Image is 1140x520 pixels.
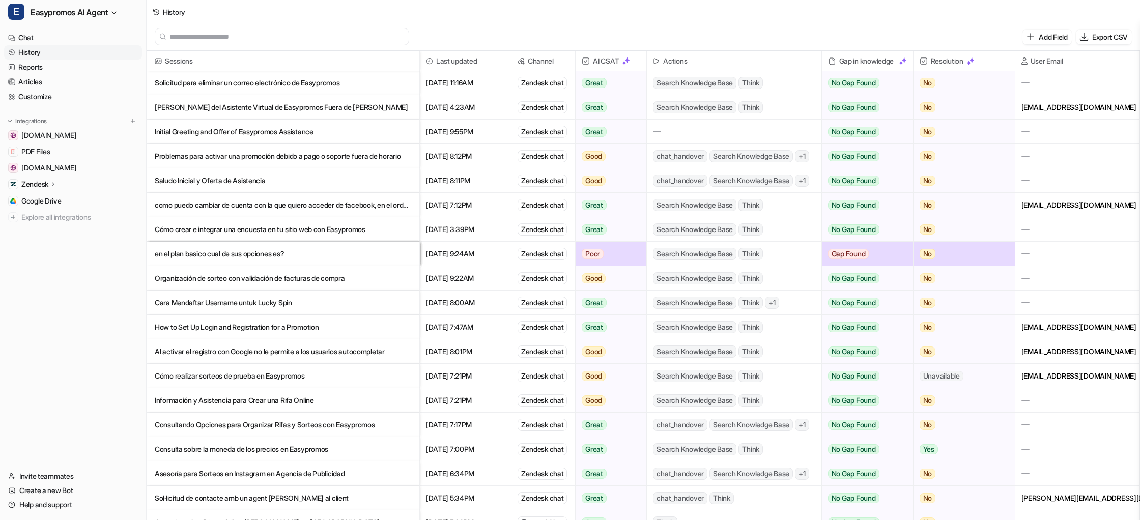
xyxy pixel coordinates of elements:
span: + 1 [795,150,809,162]
div: Zendesk chat [518,443,567,455]
button: No Gap Found [822,339,905,364]
button: No Gap Found [822,266,905,291]
div: History [163,7,185,17]
span: Sessions [151,51,415,71]
button: Good [576,364,640,388]
span: [DOMAIN_NAME] [21,130,76,140]
span: No [920,102,936,112]
span: Great [582,469,607,479]
button: No Gap Found [822,315,905,339]
a: www.easypromosapp.com[DOMAIN_NAME] [4,161,142,175]
p: Consulta sobre la moneda de los precios en Easypromos [155,437,411,461]
button: Great [576,315,640,339]
span: [DATE] 9:55PM [424,120,507,144]
span: Search Knowledge Base [653,248,736,260]
p: Sol·licitud de contacte amb un agent [PERSON_NAME] al client [155,486,411,510]
p: como puedo cambiar de cuenta con la que quiero acceder de facebook, en el ordenador me pone una q... [155,193,411,217]
span: [DATE] 7:47AM [424,315,507,339]
button: No [914,315,1007,339]
div: Zendesk chat [518,248,567,260]
div: Zendesk chat [518,223,567,236]
button: No Gap Found [822,364,905,388]
button: No [914,461,1007,486]
button: No [914,339,1007,364]
p: Solicitud para eliminar un correo electrónico de Easypromos [155,71,411,95]
span: E [8,4,24,20]
span: Great [582,444,607,454]
button: Great [576,461,640,486]
span: + 1 [795,175,809,187]
button: No Gap Found [822,95,905,120]
span: chat_handover [653,468,707,480]
button: Gap Found [822,242,905,266]
button: No Gap Found [822,144,905,168]
button: No [914,242,1007,266]
span: [DATE] 8:12PM [424,144,507,168]
span: [DATE] 7:12PM [424,193,507,217]
div: [EMAIL_ADDRESS][DOMAIN_NAME] [1015,339,1139,363]
p: Información y Asistencia para Crear una Rifa Online [155,388,411,413]
span: No Gap Found [828,127,879,137]
p: Cómo crear e integrar una encuesta en tu sitio web con Easypromos [155,217,411,242]
button: Good [576,144,640,168]
p: Cómo realizar sorteos de prueba en Easypromos [155,364,411,388]
p: Export CSV [1092,32,1128,42]
span: Think [738,272,763,284]
span: Last updated [424,51,507,71]
span: Think [738,101,763,113]
h2: User Email [1031,51,1063,71]
button: Integrations [4,116,50,126]
a: History [4,45,142,60]
button: No [914,291,1007,315]
span: Search Knowledge Base [709,150,793,162]
div: [EMAIL_ADDRESS][DOMAIN_NAME] [1015,95,1139,119]
p: Cara Mendaftar Username untuk Lucky Spin [155,291,411,315]
span: Explore all integrations [21,209,138,225]
p: Problemas para activar una promoción debido a pago o soporte fuera de horario [155,144,411,168]
p: [PERSON_NAME] del Asistente Virtual de Easypromos Fuera de [PERSON_NAME] [155,95,411,120]
p: Asesoría para Sorteos en Instagram en Agencia de Publicidad [155,461,411,486]
a: Chat [4,31,142,45]
div: Gap in knowledge [826,51,909,71]
span: No Gap Found [828,420,879,430]
button: No [914,168,1007,193]
button: No [914,217,1007,242]
a: easypromos-apiref.redoc.ly[DOMAIN_NAME] [4,128,142,142]
div: Zendesk chat [518,321,567,333]
button: No Gap Found [822,388,905,413]
span: Search Knowledge Base [653,297,736,309]
span: chat_handover [653,492,707,504]
span: No [920,200,936,210]
span: Great [582,298,607,308]
span: No [920,273,936,283]
button: No [914,486,1007,510]
span: [DATE] 7:00PM [424,437,507,461]
span: Gap Found [828,249,869,259]
span: Search Knowledge Base [653,199,736,211]
span: Think [738,321,763,333]
button: Good [576,266,640,291]
span: Think [738,77,763,89]
span: No [920,395,936,406]
img: expand menu [6,118,13,125]
button: No Gap Found [822,461,905,486]
span: Search Knowledge Base [653,223,736,236]
span: Search Knowledge Base [653,370,736,382]
img: Zendesk [10,181,16,187]
button: Export CSV [1076,30,1132,44]
button: Great [576,193,640,217]
img: PDF Files [10,149,16,155]
h2: Actions [663,51,687,71]
span: Search Knowledge Base [653,443,736,455]
span: No [920,346,936,357]
button: No [914,193,1007,217]
button: No [914,413,1007,437]
span: Great [582,493,607,503]
span: No [920,176,936,186]
span: Search Knowledge Base [709,419,793,431]
a: PDF FilesPDF Files [4,145,142,159]
button: No Gap Found [822,413,905,437]
span: Think [709,492,734,504]
span: + 1 [765,297,779,309]
span: No [920,298,936,308]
